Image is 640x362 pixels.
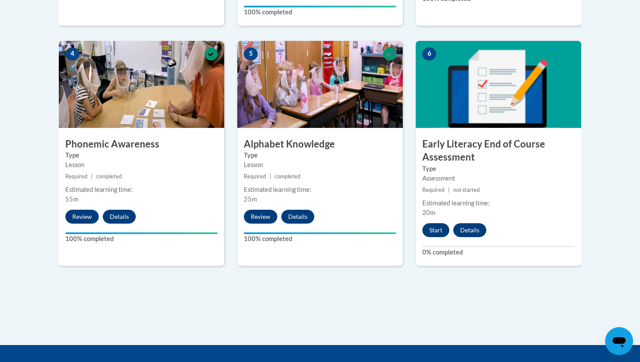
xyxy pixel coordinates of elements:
[244,234,396,244] label: 100% completed
[65,47,79,60] span: 4
[65,210,99,224] button: Review
[96,173,122,180] span: completed
[65,160,218,170] div: Lesson
[91,173,93,180] span: |
[65,151,218,160] label: Type
[416,137,581,164] h3: Early Literacy End of Course Assessment
[244,195,257,203] span: 25m
[103,210,136,224] button: Details
[422,164,575,174] label: Type
[422,174,575,183] div: Assessment
[453,187,480,193] span: not started
[244,173,266,180] span: Required
[281,210,314,224] button: Details
[244,7,396,17] label: 100% completed
[65,173,88,180] span: Required
[59,41,224,128] img: Course Image
[65,232,218,234] div: Your progress
[453,223,486,237] button: Details
[416,41,581,128] img: Course Image
[422,223,449,237] button: Start
[605,327,633,355] iframe: Button to launch messaging window
[65,185,218,194] div: Estimated learning time:
[237,137,403,151] h3: Alphabet Knowledge
[244,6,396,7] div: Your progress
[422,198,575,208] div: Estimated learning time:
[244,47,258,60] span: 5
[59,137,224,151] h3: Phonemic Awareness
[244,160,396,170] div: Lesson
[244,210,277,224] button: Review
[244,232,396,234] div: Your progress
[448,187,450,193] span: |
[244,151,396,160] label: Type
[244,185,396,194] div: Estimated learning time:
[237,41,403,128] img: Course Image
[275,173,300,180] span: completed
[269,173,271,180] span: |
[65,195,78,203] span: 55m
[422,47,436,60] span: 6
[65,234,218,244] label: 100% completed
[422,209,435,216] span: 20m
[422,187,445,193] span: Required
[422,248,575,257] label: 0% completed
